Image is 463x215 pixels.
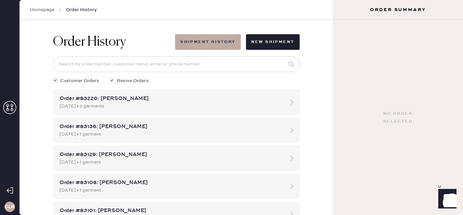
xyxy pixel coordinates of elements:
div: Order #83136: [PERSON_NAME] [60,123,281,131]
div: [DATE] • 1 garment [60,187,281,194]
h3: CLR [5,205,15,209]
input: Search by order number, customer name, email or phone number [53,56,300,72]
div: Order #83220: [PERSON_NAME] [60,95,281,103]
div: [DATE] • 1 garment [60,131,281,138]
div: Order #83101: [PERSON_NAME] [60,207,281,215]
div: No order selected [383,110,413,125]
div: [DATE] • 2 garments [60,103,281,110]
h1: Order History [53,34,126,50]
span: Revive Orders [117,77,149,84]
iframe: Front Chat [432,186,460,214]
div: [DATE] • 1 garment [60,159,281,166]
h3: Order Summary [333,7,463,13]
a: Homepage [30,7,54,13]
div: Order #83108: [PERSON_NAME] [60,179,281,187]
span: Customer Orders [60,77,99,84]
button: New Shipment [246,34,300,50]
span: Order History [66,7,97,13]
div: Order #83129: [PERSON_NAME] [60,151,281,159]
button: Shipment History [175,34,240,50]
